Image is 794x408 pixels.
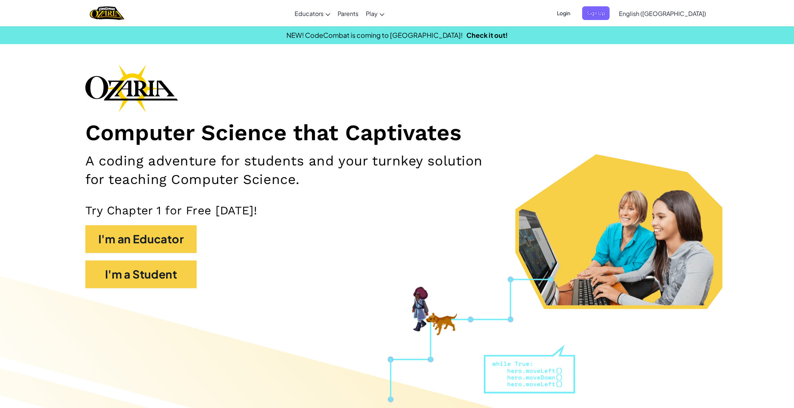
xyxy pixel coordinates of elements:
p: Try Chapter 1 for Free [DATE]! [85,203,709,218]
img: Ozaria branding logo [85,65,178,112]
a: Parents [334,3,362,23]
span: Educators [295,10,324,17]
span: NEW! CodeCombat is coming to [GEOGRAPHIC_DATA]! [286,31,463,39]
a: Play [362,3,388,23]
button: Sign Up [582,6,610,20]
a: English ([GEOGRAPHIC_DATA]) [615,3,710,23]
button: I'm an Educator [85,225,197,253]
a: Educators [291,3,334,23]
img: Home [90,6,124,21]
h2: A coding adventure for students and your turnkey solution for teaching Computer Science. [85,152,503,188]
span: Play [366,10,378,17]
span: English ([GEOGRAPHIC_DATA]) [619,10,706,17]
a: Check it out! [466,31,508,39]
button: I'm a Student [85,260,197,288]
h1: Computer Science that Captivates [85,119,709,147]
a: Ozaria by CodeCombat logo [90,6,124,21]
button: Login [552,6,575,20]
